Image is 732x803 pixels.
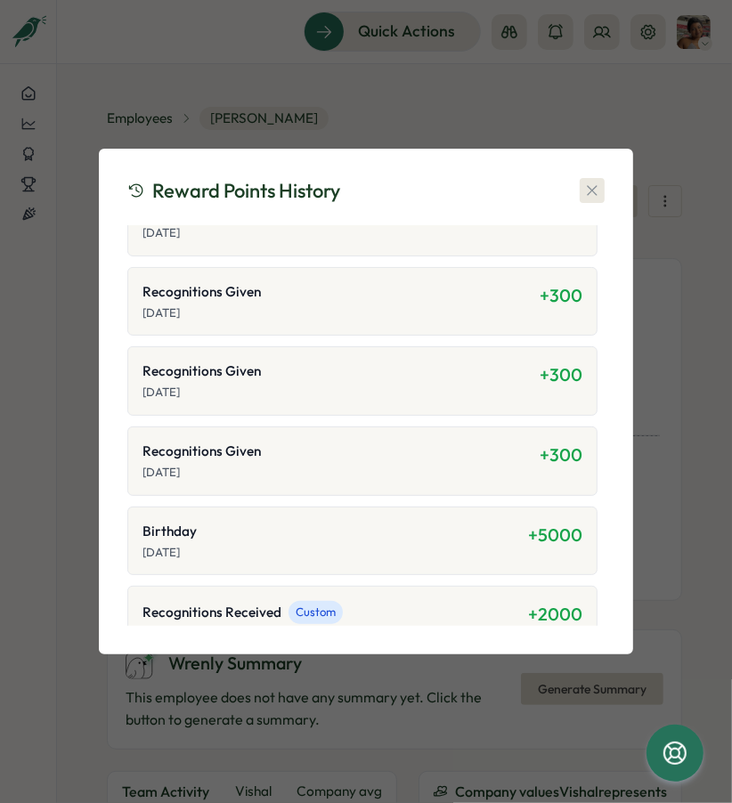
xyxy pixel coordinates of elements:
[142,282,261,302] span: Recognitions Given
[528,603,582,625] span: + 2000
[142,522,197,541] span: Birthday
[289,601,343,624] span: Custom
[540,363,582,385] span: + 300
[540,284,582,306] span: + 300
[142,603,281,622] span: Recognitions Received
[142,225,540,241] p: [DATE]
[142,465,540,481] p: [DATE]
[142,385,540,401] p: [DATE]
[540,443,582,466] span: + 300
[142,361,261,381] span: Recognitions Given
[127,177,340,205] div: Reward Points History
[142,305,540,321] p: [DATE]
[528,523,582,546] span: + 5000
[142,442,261,461] span: Recognitions Given
[142,545,528,561] p: [DATE]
